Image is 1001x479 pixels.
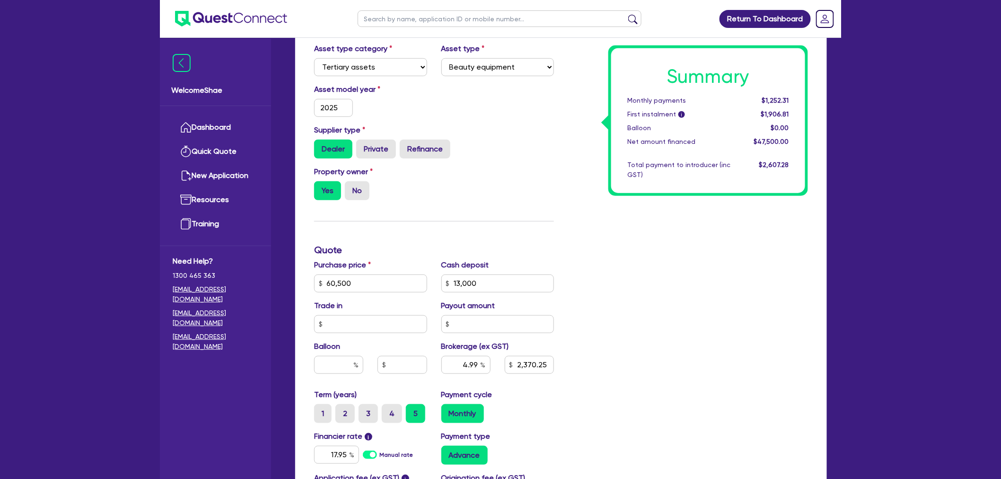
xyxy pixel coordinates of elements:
div: Balloon [620,123,738,133]
h3: Quote [314,244,554,256]
span: Welcome Shae [171,85,260,96]
a: [EMAIL_ADDRESS][DOMAIN_NAME] [173,332,258,352]
div: First instalment [620,109,738,119]
label: No [345,181,369,200]
label: Yes [314,181,341,200]
label: Manual rate [380,451,413,459]
a: Training [173,212,258,236]
span: $0.00 [771,124,789,132]
div: Net amount financed [620,137,738,147]
label: Refinance [400,140,450,159]
div: Monthly payments [620,96,738,106]
label: 2 [335,404,355,423]
label: Dealer [314,140,352,159]
label: Asset model year [307,84,434,95]
label: 3 [359,404,378,423]
label: Balloon [314,341,340,352]
label: Purchase price [314,259,371,271]
label: Asset type category [314,43,392,54]
span: 1300 465 363 [173,271,258,281]
label: Term (years) [314,389,357,400]
span: i [678,112,685,118]
img: quest-connect-logo-blue [175,11,287,27]
img: training [180,218,192,230]
label: 5 [406,404,425,423]
a: Resources [173,188,258,212]
img: resources [180,194,192,205]
h1: Summary [627,65,789,88]
label: Property owner [314,166,373,177]
label: 1 [314,404,332,423]
label: Financier rate [314,431,372,442]
label: Payment type [441,431,491,442]
label: Monthly [441,404,484,423]
span: $47,500.00 [754,138,789,145]
img: quick-quote [180,146,192,157]
label: Cash deposit [441,259,489,271]
img: new-application [180,170,192,181]
a: Dropdown toggle [813,7,837,31]
label: Payout amount [441,300,495,311]
a: Return To Dashboard [720,10,811,28]
label: Trade in [314,300,342,311]
div: Total payment to introducer (inc GST) [620,160,738,180]
span: $2,607.28 [759,161,789,169]
label: Private [356,140,396,159]
span: i [365,433,372,441]
label: Payment cycle [441,389,492,400]
a: Quick Quote [173,140,258,164]
label: Brokerage (ex GST) [441,341,509,352]
span: Need Help? [173,256,258,267]
span: $1,252.31 [762,97,789,104]
img: icon-menu-close [173,54,191,72]
a: New Application [173,164,258,188]
label: 4 [382,404,402,423]
a: [EMAIL_ADDRESS][DOMAIN_NAME] [173,284,258,304]
label: Asset type [441,43,485,54]
a: Dashboard [173,115,258,140]
span: $1,906.81 [761,110,789,118]
label: Supplier type [314,124,365,136]
a: [EMAIL_ADDRESS][DOMAIN_NAME] [173,308,258,328]
input: Search by name, application ID or mobile number... [358,10,641,27]
label: Advance [441,446,488,465]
